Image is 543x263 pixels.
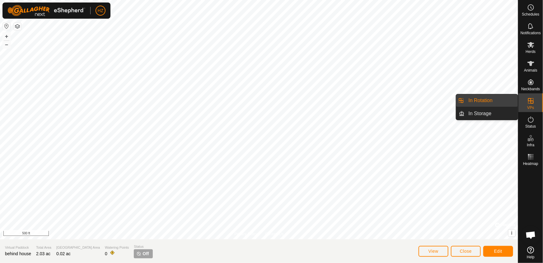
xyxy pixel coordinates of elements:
span: 2.03 ac [36,251,50,256]
img: Gallagher Logo [7,5,85,16]
span: Total Area [36,245,51,250]
span: behind house [5,251,31,256]
button: i [508,230,515,237]
span: Schedules [522,12,539,16]
li: In Rotation [456,94,518,107]
span: Edit [494,249,502,254]
span: HZ [98,7,104,14]
span: In Rotation [469,97,493,104]
span: View [428,249,438,254]
span: 0.02 ac [56,251,71,256]
li: In Storage [456,107,518,120]
span: Infra [527,143,534,147]
span: Notifications [521,31,541,35]
a: Privacy Policy [234,231,258,237]
button: Edit [483,246,513,257]
span: Off [143,251,149,257]
span: Status [525,124,536,128]
span: VPs [527,106,534,110]
button: Close [451,246,481,257]
button: Map Layers [14,23,21,30]
span: Virtual Paddock [5,245,31,250]
a: Help [518,244,543,261]
div: Open chat [522,226,540,244]
span: i [511,230,513,236]
span: Close [460,249,472,254]
img: turn-off [136,251,141,256]
a: Contact Us [265,231,283,237]
button: + [3,33,10,40]
span: 0 [105,251,107,256]
span: Heatmap [523,162,538,166]
span: Watering Points [105,245,129,250]
span: Neckbands [521,87,540,91]
a: In Storage [465,107,518,120]
button: View [419,246,448,257]
span: Help [527,255,535,259]
a: In Rotation [465,94,518,107]
span: Status [134,244,152,249]
button: – [3,41,10,48]
span: In Storage [469,110,492,117]
span: Animals [524,68,537,72]
span: Herds [526,50,536,54]
span: [GEOGRAPHIC_DATA] Area [56,245,100,250]
button: Reset Map [3,22,10,30]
